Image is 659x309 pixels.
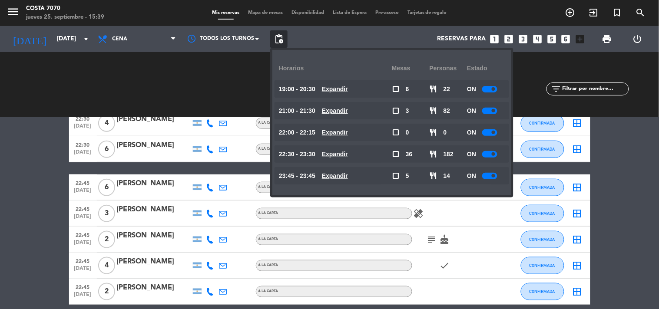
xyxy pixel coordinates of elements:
i: border_all [572,234,583,245]
span: check_box_outline_blank [392,107,400,115]
i: menu [7,5,20,18]
button: menu [7,5,20,21]
i: healing [414,208,424,219]
span: 19:00 - 20:30 [279,84,315,94]
u: Expandir [322,129,348,136]
span: A LA CARTA [258,185,278,189]
div: [PERSON_NAME] [117,114,191,125]
span: restaurant [430,85,437,93]
i: subject [427,234,437,245]
div: Estado [467,56,505,80]
span: [DATE] [72,266,94,276]
div: Mesas [392,56,430,80]
i: border_all [572,208,583,219]
span: 22:45 [72,204,94,214]
i: looks_6 [560,33,572,45]
span: Reservas para [437,36,486,43]
span: 2 [98,231,115,248]
span: 22:30 - 23:30 [279,149,315,159]
div: [PERSON_NAME] [117,178,191,189]
span: 82 [444,106,450,116]
span: A LA CARTA [258,237,278,241]
span: 36 [406,149,413,159]
span: print [602,34,613,44]
span: 6 [98,141,115,158]
span: 3 [406,106,409,116]
span: [DATE] [72,292,94,302]
span: A LA CARTA [258,121,278,125]
div: [PERSON_NAME] [117,256,191,267]
span: 0 [406,128,409,138]
span: A LA CARTA [258,263,278,267]
span: 182 [444,149,454,159]
i: [DATE] [7,30,53,49]
span: 21:00 - 21:30 [279,106,315,116]
span: A LA CARTA [258,289,278,293]
span: restaurant [430,172,437,180]
i: looks_two [503,33,514,45]
span: Mapa de mesas [244,10,287,15]
span: 22:30 [72,139,94,149]
i: check [440,260,450,271]
span: 22 [444,84,450,94]
span: ON [467,149,476,159]
span: 4 [98,115,115,132]
i: add_box [575,33,586,45]
span: CONFIRMADA [530,263,555,268]
i: filter_list [551,84,561,94]
span: Pre-acceso [371,10,403,15]
span: pending_actions [274,34,284,44]
span: check_box_outline_blank [392,128,400,136]
span: check_box_outline_blank [392,150,400,158]
button: CONFIRMADA [521,283,564,300]
span: check_box_outline_blank [392,172,400,180]
span: [DATE] [72,240,94,250]
span: CONFIRMADA [530,289,555,294]
span: A LA CARTA [258,211,278,215]
i: looks_3 [517,33,529,45]
span: ON [467,128,476,138]
span: 3 [98,205,115,222]
span: Mis reservas [208,10,244,15]
i: turned_in_not [612,7,623,18]
i: power_settings_new [632,34,642,44]
i: border_all [572,144,583,154]
u: Expandir [322,151,348,158]
div: [PERSON_NAME] [117,230,191,241]
button: CONFIRMADA [521,115,564,132]
span: Lista de Espera [328,10,371,15]
span: 22:00 - 22:15 [279,128,315,138]
button: CONFIRMADA [521,257,564,274]
span: check_box_outline_blank [392,85,400,93]
div: personas [430,56,467,80]
i: border_all [572,260,583,271]
span: Tarjetas de regalo [403,10,451,15]
div: Costa 7070 [26,4,104,13]
i: looks_5 [546,33,557,45]
span: 23:45 - 23:45 [279,171,315,181]
span: [DATE] [72,123,94,133]
span: 22:45 [72,282,94,292]
span: 4 [98,257,115,274]
span: CONFIRMADA [530,147,555,151]
span: 5 [406,171,409,181]
div: LOG OUT [623,26,652,52]
span: restaurant [430,107,437,115]
div: jueves 25. septiembre - 15:39 [26,13,104,22]
i: cake [440,234,450,245]
input: Filtrar por nombre... [561,84,629,94]
span: ON [467,84,476,94]
span: CONFIRMADA [530,121,555,125]
span: 2 [98,283,115,300]
i: looks_one [489,33,500,45]
span: 6 [406,84,409,94]
i: border_all [572,182,583,193]
i: border_all [572,118,583,128]
span: CONFIRMADA [530,185,555,190]
i: exit_to_app [589,7,599,18]
span: restaurant [430,150,437,158]
span: 22:30 [72,113,94,123]
span: 0 [444,128,447,138]
button: CONFIRMADA [521,141,564,158]
span: A LA CARTA [258,147,278,151]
